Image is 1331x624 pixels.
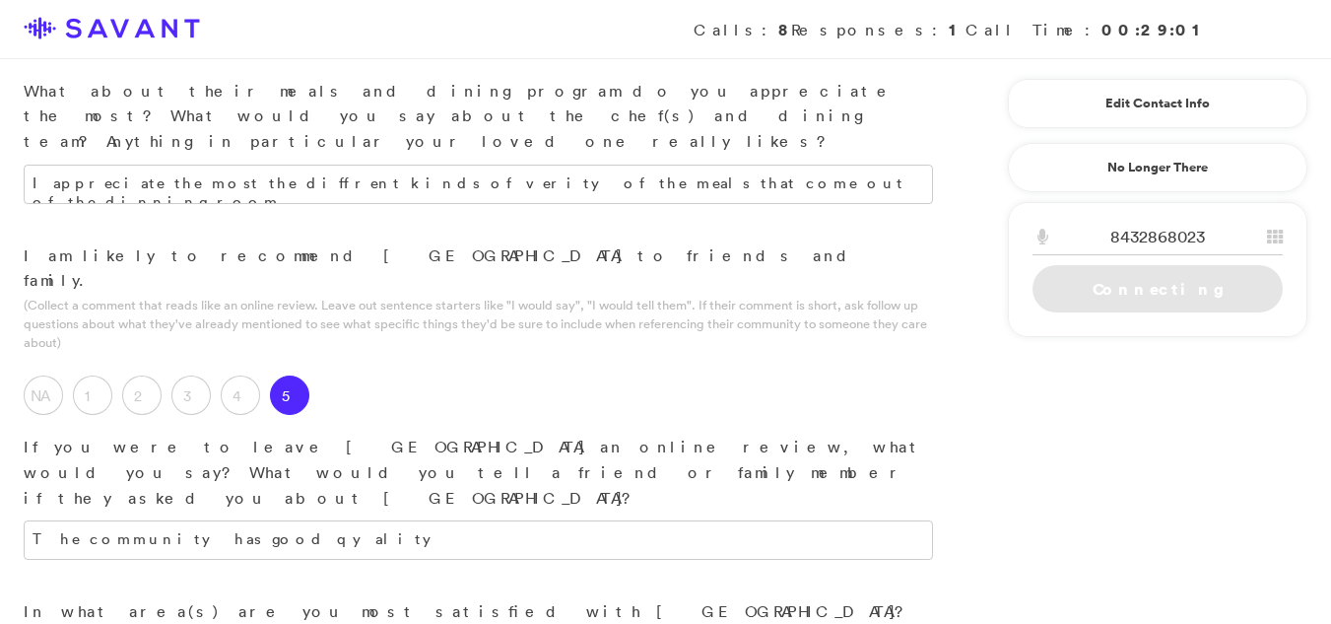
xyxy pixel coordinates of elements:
label: 4 [221,376,260,415]
label: 5 [270,376,309,415]
a: No Longer There [1008,143,1307,192]
label: 3 [171,376,211,415]
strong: 00:29:01 [1101,19,1209,40]
strong: 1 [949,19,965,40]
a: Edit Contact Info [1032,88,1283,119]
p: I am likely to recommend [GEOGRAPHIC_DATA] to friends and family. [24,243,933,294]
a: Connecting [1032,265,1283,312]
label: NA [24,376,63,415]
label: 2 [122,376,162,415]
p: What about their meals and dining program do you appreciate the most? What would you say about th... [24,79,933,155]
strong: 8 [778,19,791,40]
p: (Collect a comment that reads like an online review. Leave out sentence starters like "I would sa... [24,296,933,353]
p: If you were to leave [GEOGRAPHIC_DATA] an online review, what would you say? What would you tell ... [24,435,933,511]
label: 1 [73,376,112,415]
